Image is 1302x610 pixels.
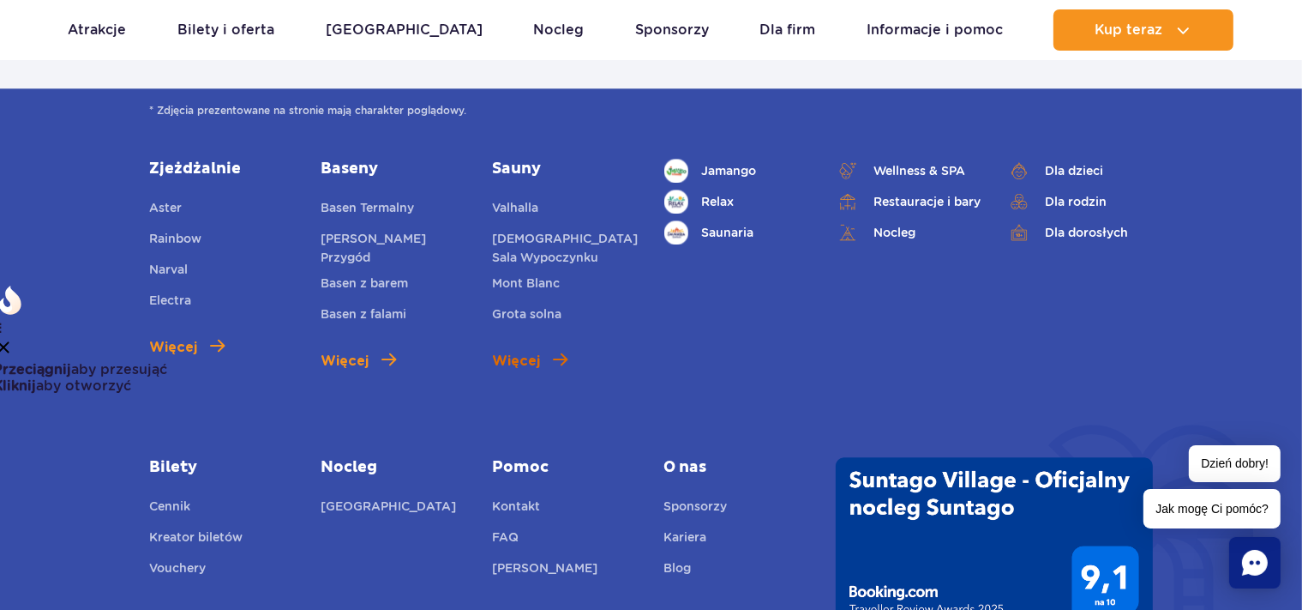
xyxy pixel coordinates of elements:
a: Restauracje i bary [836,190,981,214]
a: Saunaria [664,220,810,245]
a: Baseny [321,159,466,179]
a: Jamango [664,159,810,183]
button: Kup teraz [1053,9,1233,51]
a: [DEMOGRAPHIC_DATA] Sala Wypoczynku [492,229,638,267]
a: Basen z falami [321,305,406,329]
a: [PERSON_NAME] [492,559,597,583]
a: Nocleg [321,457,466,478]
a: Blog [664,559,692,583]
a: Sauny [492,159,638,179]
a: Kontakt [492,497,540,521]
a: Narval [149,260,188,284]
a: Kariera [664,528,707,552]
a: Bilety [149,457,295,478]
a: Więcej [492,351,567,371]
a: Cennik [149,497,190,521]
a: Aster [149,198,182,222]
a: Nocleg [836,220,981,245]
span: Jak mogę Ci pomóc? [1143,489,1281,528]
a: Sponsorzy [635,9,709,51]
span: Więcej [492,351,540,371]
a: Sponsorzy [664,497,728,521]
a: Mont Blanc [492,274,560,298]
span: Mont Blanc [492,276,560,290]
span: Więcej [321,351,369,371]
span: Jamango [702,161,757,180]
a: Więcej [321,351,396,371]
a: Basen z barem [321,274,408,298]
a: Atrakcje [69,9,127,51]
a: Dla dzieci [1007,159,1153,183]
a: Dla rodzin [1007,190,1153,214]
a: Grota solna [492,305,561,329]
a: Nocleg [533,9,584,51]
a: [GEOGRAPHIC_DATA] [321,497,456,521]
a: Więcej [149,337,225,358]
div: Chat [1229,537,1281,589]
span: Dzień dobry! [1189,445,1281,482]
a: Kreator biletów [149,528,243,552]
span: Valhalla [492,201,538,214]
a: Rainbow [149,229,201,253]
span: Więcej [149,337,197,358]
a: Zjeżdżalnie [149,159,295,179]
a: FAQ [492,528,519,552]
a: Dla firm [759,9,815,51]
a: [GEOGRAPHIC_DATA] [326,9,483,51]
a: [PERSON_NAME] Przygód [321,229,466,267]
span: Rainbow [149,232,201,245]
a: Relax [664,190,810,214]
a: Informacje i pomoc [867,9,1003,51]
span: Wellness & SPA [873,161,965,180]
a: Basen Termalny [321,198,414,222]
span: O nas [664,457,810,478]
a: Valhalla [492,198,538,222]
span: * Zdjęcia prezentowane na stronie mają charakter poglądowy. [149,102,1153,119]
a: Wellness & SPA [836,159,981,183]
a: Dla dorosłych [1007,220,1153,245]
span: Aster [149,201,182,214]
a: Bilety i oferta [177,9,274,51]
span: Narval [149,263,188,276]
a: Electra [149,291,191,315]
span: Kup teraz [1095,22,1162,38]
a: Pomoc [492,457,638,478]
a: Vouchery [149,559,206,583]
